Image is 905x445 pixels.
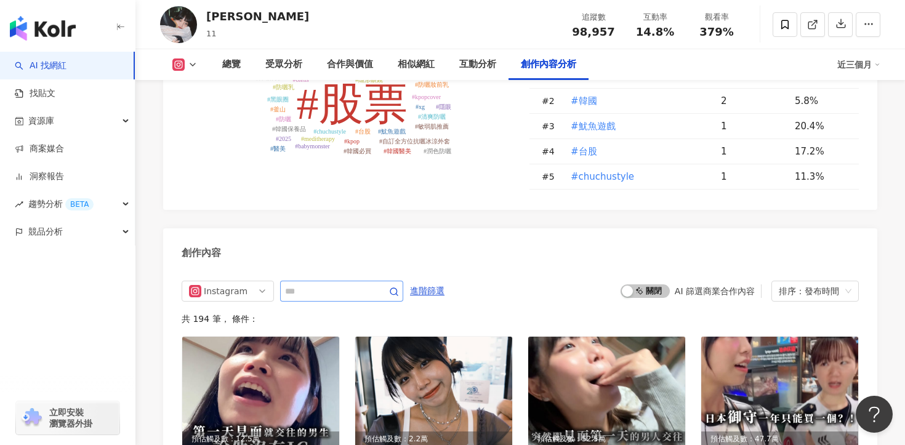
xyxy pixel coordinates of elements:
td: #韓國 [560,89,711,114]
div: 互動分析 [459,57,496,72]
tspan: #meditherapy [301,135,335,142]
div: 5.8% [795,94,847,108]
div: 共 194 筆 ， 條件： [182,314,859,324]
img: chrome extension [20,408,44,428]
div: 相似網紅 [398,57,435,72]
span: rise [15,200,23,209]
div: AI 篩選商業合作內容 [675,286,755,296]
span: 進階篩選 [410,281,444,301]
span: 趨勢分析 [28,190,94,218]
tspan: #kpop [344,138,360,145]
tspan: #韓國保養品 [272,126,306,132]
div: Instagram [204,281,244,301]
span: 立即安裝 瀏覽器外掛 [49,407,92,429]
tspan: #台股 [355,128,371,135]
div: 2 [721,94,785,108]
a: 商案媒合 [15,143,64,155]
tspan: #敏弱肌推薦 [415,123,449,130]
tspan: #黑眼圈 [267,96,289,103]
span: #韓國 [571,94,597,108]
span: #chuchustyle [571,170,634,183]
tspan: #自訂全方位抗曬冰涼外套 [379,138,450,145]
div: 1 [721,170,785,183]
td: #魷魚遊戲 [560,114,711,139]
div: 20.4% [795,119,847,133]
div: 1 [721,145,785,158]
div: [PERSON_NAME] [206,9,309,24]
div: 創作內容 [182,246,221,260]
div: 觀看率 [693,11,740,23]
div: 追蹤數 [570,11,617,23]
tspan: #babymonster [295,143,330,150]
div: 受眾分析 [265,57,302,72]
div: 11.3% [795,170,847,183]
img: KOL Avatar [160,6,197,43]
button: #台股 [570,139,598,164]
td: #台股 [560,139,711,164]
div: # 5 [542,170,560,183]
tspan: #chuchustyle [313,128,346,135]
div: 1 [721,119,785,133]
button: #韓國 [570,89,598,113]
span: 98,957 [572,25,614,38]
a: chrome extension立即安裝 瀏覽器外掛 [16,401,119,435]
tspan: #股票 [297,79,408,129]
span: 379% [699,26,734,38]
div: # 2 [542,94,560,108]
button: #魷魚遊戲 [570,114,616,138]
span: #台股 [571,145,597,158]
div: 排序：發布時間 [779,281,840,301]
a: 洞察報告 [15,170,64,183]
div: 17.2% [795,145,847,158]
td: 20.4% [785,114,859,139]
td: 5.8% [785,89,859,114]
img: logo [10,16,76,41]
a: 找貼文 [15,87,55,100]
div: 合作與價值 [327,57,373,72]
div: 創作內容分析 [521,57,576,72]
td: 11.3% [785,164,859,190]
tspan: #醫美 [270,145,286,152]
span: 資源庫 [28,107,54,135]
span: 11 [206,29,217,38]
div: # 3 [542,119,560,133]
tspan: #韓國必買 [344,148,371,154]
tspan: #清爽防曬 [418,113,446,120]
tspan: #隱眼 [436,103,451,110]
td: #chuchustyle [560,164,711,190]
div: 總覽 [222,57,241,72]
button: 進階篩選 [409,281,445,300]
div: # 4 [542,145,560,158]
tspan: #潤色防曬 [424,148,451,154]
button: #chuchustyle [570,164,635,189]
div: 近三個月 [837,55,880,74]
span: 競品分析 [28,218,63,246]
tspan: #2025 [276,135,291,142]
tspan: #防曬妝前乳 [415,81,449,88]
span: #魷魚遊戲 [571,119,616,133]
tspan: #魷魚遊戲 [378,128,406,135]
tspan: #防曬乳 [273,84,294,90]
span: 14.8% [636,26,674,38]
tspan: #kpopcover [412,94,441,100]
tspan: #韓國醫美 [384,148,411,154]
tspan: #釜山 [270,106,286,113]
a: searchAI 找網紅 [15,60,66,72]
tspan: #xg [416,103,425,110]
tspan: #防曬 [276,116,291,122]
div: BETA [65,198,94,210]
div: 互動率 [632,11,678,23]
iframe: Help Scout Beacon - Open [856,396,893,433]
td: 17.2% [785,139,859,164]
